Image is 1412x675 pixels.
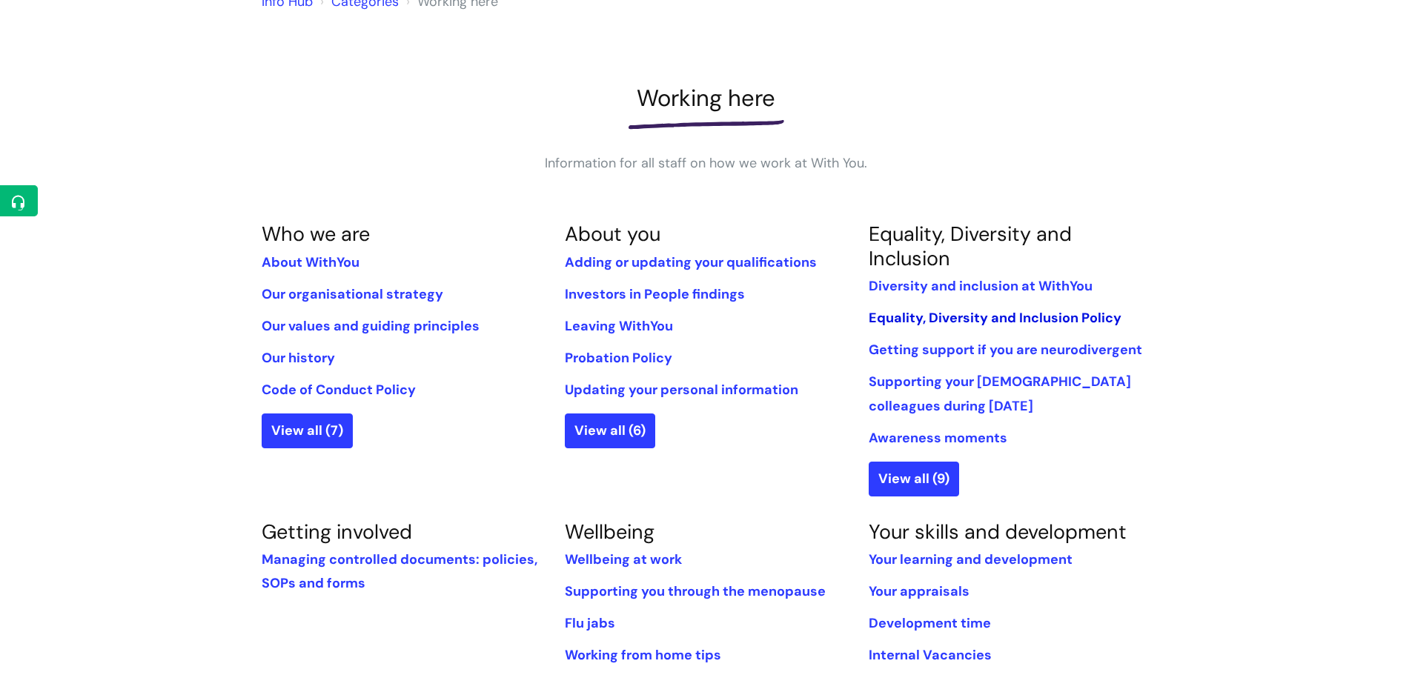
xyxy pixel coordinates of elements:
a: Our organisational strategy [262,285,443,303]
p: Information for all staff on how we work at With You. [484,151,929,175]
a: Getting involved [262,519,412,545]
a: Flu jabs [565,614,615,632]
a: Awareness moments [869,429,1007,447]
a: Getting support if you are neurodivergent [869,341,1142,359]
a: Your skills and development [869,519,1127,545]
a: About you [565,221,660,247]
a: View all (6) [565,413,655,448]
a: Supporting you through the menopause [565,582,826,600]
a: Equality, Diversity and Inclusion Policy [869,309,1121,327]
a: Diversity and inclusion at WithYou [869,277,1093,295]
a: Your learning and development [869,551,1073,568]
a: Internal Vacancies [869,646,992,664]
a: Our history [262,349,335,367]
a: Our values and guiding principles [262,317,480,335]
h1: Working here [262,84,1151,112]
a: Who we are [262,221,370,247]
a: Working from home tips [565,646,721,664]
a: Wellbeing [565,519,654,545]
a: Updating your personal information [565,381,798,399]
a: View all (7) [262,413,353,448]
a: Leaving WithYou [565,317,673,335]
a: About WithYou [262,253,359,271]
a: Investors in People findings [565,285,745,303]
a: Equality, Diversity and Inclusion [869,221,1072,270]
a: Adding or updating your qualifications [565,253,817,271]
a: Supporting your [DEMOGRAPHIC_DATA] colleagues during [DATE] [869,373,1131,414]
a: Code of Conduct Policy [262,381,416,399]
a: Probation Policy [565,349,672,367]
a: View all (9) [869,462,959,496]
a: Managing controlled documents: policies, SOPs and forms [262,551,537,592]
a: Your appraisals [869,582,969,600]
a: Development time [869,614,991,632]
a: Wellbeing at work [565,551,682,568]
